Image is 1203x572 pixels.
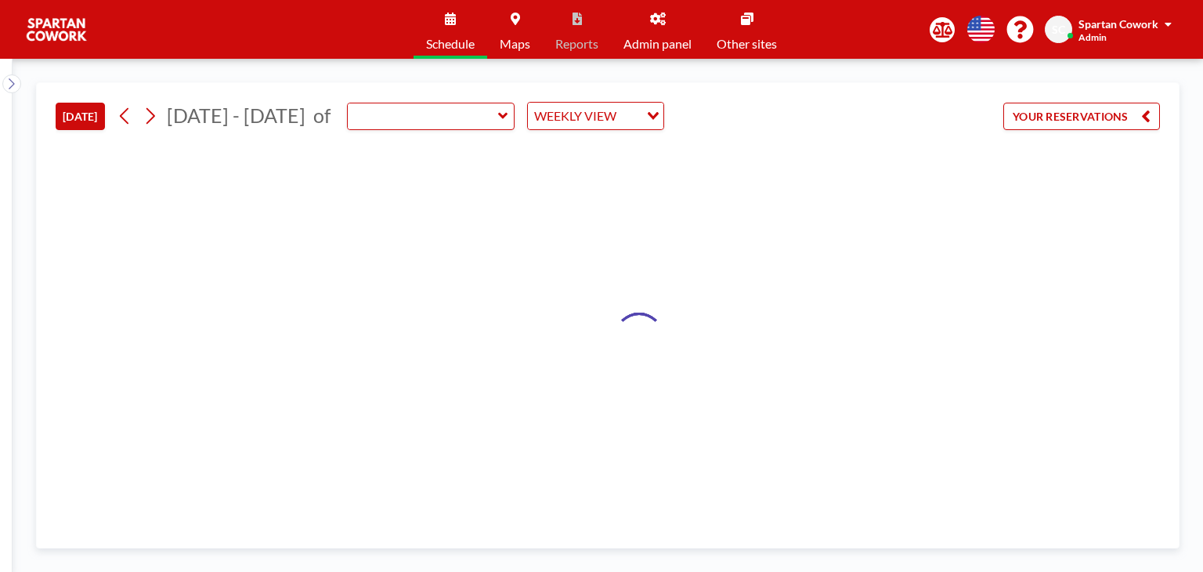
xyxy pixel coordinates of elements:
[426,38,475,50] span: Schedule
[528,103,663,129] div: Search for option
[167,103,305,127] span: [DATE] - [DATE]
[1052,23,1065,37] span: SC
[555,38,598,50] span: Reports
[717,38,777,50] span: Other sites
[25,14,88,45] img: organization-logo
[500,38,530,50] span: Maps
[1078,17,1158,31] span: Spartan Cowork
[623,38,692,50] span: Admin panel
[1003,103,1160,130] button: YOUR RESERVATIONS
[621,106,638,126] input: Search for option
[56,103,105,130] button: [DATE]
[313,103,331,128] span: of
[531,106,620,126] span: WEEKLY VIEW
[1078,31,1107,43] span: Admin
